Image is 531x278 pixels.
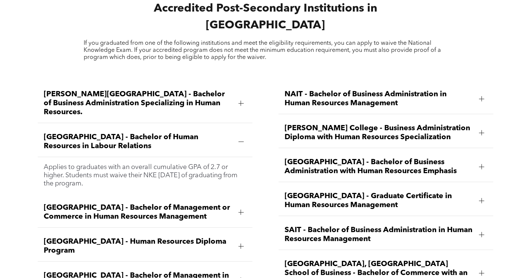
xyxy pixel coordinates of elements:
span: SAIT - Bachelor of Business Administration in Human Resources Management [285,226,473,244]
span: Accredited Post-Secondary Institutions in [GEOGRAPHIC_DATA] [154,3,377,31]
span: [PERSON_NAME][GEOGRAPHIC_DATA] - Bachelor of Business Administration Specializing in Human Resour... [44,90,232,117]
span: NAIT - Bachelor of Business Administration in Human Resources Management [285,90,473,108]
span: [GEOGRAPHIC_DATA] - Bachelor of Business Administration with Human Resources Emphasis [285,158,473,176]
span: [GEOGRAPHIC_DATA] - Bachelor of Management or Commerce in Human Resources Management [44,203,232,221]
span: [GEOGRAPHIC_DATA] - Human Resources Diploma Program [44,237,232,255]
span: [GEOGRAPHIC_DATA] - Graduate Certificate in Human Resources Management [285,192,473,210]
span: [PERSON_NAME] College - Business Administration Diploma with Human Resources Specialization [285,124,473,142]
p: Applies to graduates with an overall cumulative GPA of 2.7 or higher. Students must waive their N... [44,163,246,188]
span: [GEOGRAPHIC_DATA] - Bachelor of Human Resources in Labour Relations [44,133,232,151]
span: If you graduated from one of the following institutions and meet the eligibility requirements, yo... [84,40,441,60]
